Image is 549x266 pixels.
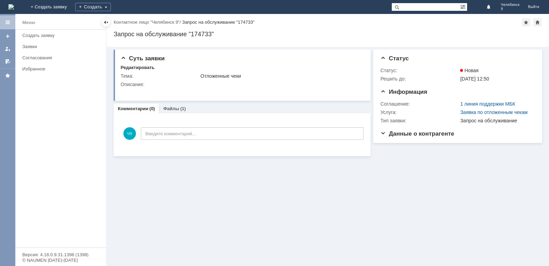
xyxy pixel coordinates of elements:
[460,118,532,123] div: Запрос на обслуживание
[22,258,99,263] div: © NAUMEN [DATE]-[DATE]
[121,65,154,70] div: Редактировать
[22,18,35,27] div: Меню
[22,44,102,49] div: Заявки
[380,109,459,115] div: Услуга:
[180,106,186,111] div: (1)
[22,33,102,38] div: Создать заявку
[380,101,459,107] div: Соглашение:
[22,55,102,60] div: Согласования
[2,43,13,54] a: Мои заявки
[380,118,459,123] div: Тип заявки:
[102,18,110,26] div: Скрыть меню
[460,101,515,107] a: 1 линия поддержки МБК
[2,56,13,67] a: Мои согласования
[8,4,14,10] a: Перейти на домашнюю страницу
[114,20,180,25] a: Контактное лицо "Челябинск 9"
[22,252,99,257] div: Версия: 4.18.0.9.31.1398 (1398)
[20,30,105,41] a: Создать заявку
[380,55,409,62] span: Статус
[163,106,179,111] a: Файлы
[121,55,165,62] span: Суть заявки
[380,89,427,95] span: Информация
[501,3,520,7] span: Челябинск
[380,130,454,137] span: Данные о контрагенте
[121,73,199,79] div: Тема:
[75,3,111,11] div: Создать
[200,73,361,79] div: Отложенные чеки
[123,127,136,140] span: Ч9
[118,106,148,111] a: Комментарии
[20,41,105,52] a: Заявки
[20,52,105,63] a: Согласования
[114,20,182,25] div: /
[460,109,527,115] a: Заявка по отложенным чекам
[150,106,155,111] div: (0)
[380,68,459,73] div: Статус:
[380,76,459,82] div: Решить до:
[533,18,542,26] div: Сделать домашней страницей
[114,31,542,38] div: Запрос на обслуживание "174733"
[22,66,94,71] div: Избранное
[8,4,14,10] img: logo
[501,7,520,11] span: 9
[2,31,13,42] a: Создать заявку
[460,3,467,10] span: Расширенный поиск
[522,18,530,26] div: Добавить в избранное
[182,20,255,25] div: Запрос на обслуживание "174733"
[460,76,489,82] span: [DATE] 12:50
[460,68,479,73] span: Новая
[121,82,363,87] div: Описание:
